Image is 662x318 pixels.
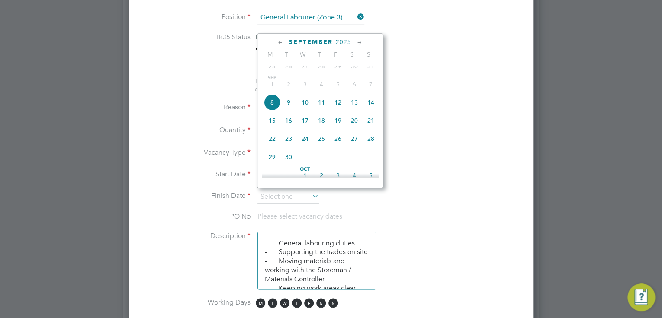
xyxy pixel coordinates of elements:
span: S [328,298,338,308]
span: 9 [280,94,297,111]
label: Description [142,232,251,241]
span: 28 [363,130,379,147]
span: W [280,298,289,308]
span: 7 [363,76,379,92]
label: Vacancy Type [142,148,251,157]
span: Inside IR35 [256,33,290,41]
span: 30 [280,149,297,165]
span: T [311,51,328,58]
span: 4 [346,167,363,184]
span: Oct [297,167,313,172]
span: 8 [264,94,280,111]
span: M [262,51,278,58]
span: 25 [313,130,330,147]
span: 2 [280,76,297,92]
span: 27 [297,58,313,74]
span: F [328,51,344,58]
input: Select one [257,191,319,204]
span: 6 [346,76,363,92]
span: 25 [264,58,280,74]
span: 19 [330,112,346,129]
span: 22 [264,130,280,147]
label: Reason [142,103,251,112]
span: 16 [280,112,297,129]
span: T [278,51,295,58]
span: S [316,298,326,308]
span: Please select vacancy dates [257,212,342,221]
strong: Status Determination Statement [256,47,335,53]
span: 29 [330,58,346,74]
span: 5 [363,167,379,184]
span: September [289,38,333,46]
label: Working Days [142,298,251,307]
label: Quantity [142,126,251,135]
label: Start Date [142,170,251,179]
span: 11 [313,94,330,111]
span: 18 [313,112,330,129]
span: Sep [264,76,280,80]
span: 31 [363,58,379,74]
span: 14 [363,94,379,111]
label: IR35 Status [142,33,251,42]
span: S [360,51,377,58]
span: F [304,298,314,308]
input: Search for... [257,11,364,24]
label: Finish Date [142,191,251,200]
span: 29 [264,149,280,165]
span: 1 [297,167,313,184]
button: Engage Resource Center [627,283,655,311]
span: 23 [280,130,297,147]
span: T [268,298,277,308]
span: 20 [346,112,363,129]
span: 28 [313,58,330,74]
label: Position [142,13,251,22]
span: 5 [330,76,346,92]
span: 24 [297,130,313,147]
span: 3 [330,167,346,184]
label: PO No [142,212,251,221]
span: 3 [297,76,313,92]
span: 10 [297,94,313,111]
span: 27 [346,130,363,147]
span: The status determination for this position can be updated after creating the vacancy [255,77,372,93]
span: 26 [280,58,297,74]
span: 30 [346,58,363,74]
span: S [344,51,360,58]
span: 26 [330,130,346,147]
span: 15 [264,112,280,129]
span: 2 [313,167,330,184]
span: M [256,298,265,308]
span: T [292,298,302,308]
span: 2025 [336,38,351,46]
span: 21 [363,112,379,129]
span: 17 [297,112,313,129]
span: 1 [264,76,280,92]
span: 12 [330,94,346,111]
span: W [295,51,311,58]
span: 13 [346,94,363,111]
span: 4 [313,76,330,92]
